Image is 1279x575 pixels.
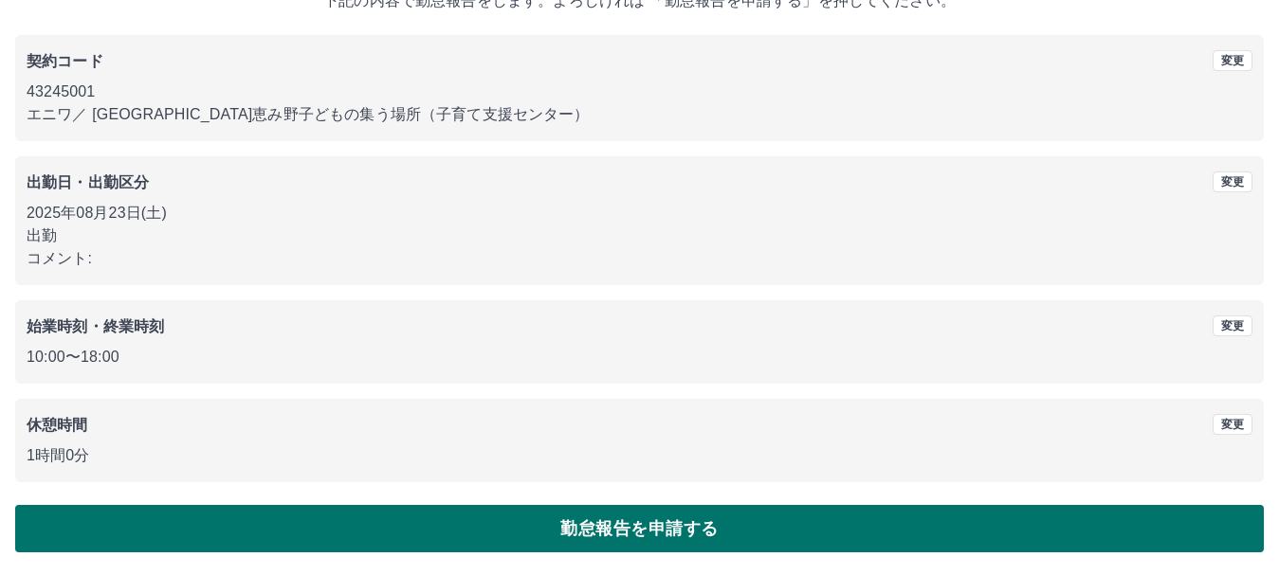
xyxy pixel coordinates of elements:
b: 休憩時間 [27,417,88,433]
button: 勤怠報告を申請する [15,505,1264,552]
p: エニワ ／ [GEOGRAPHIC_DATA]恵み野子どもの集う場所（子育て支援センター） [27,103,1252,126]
p: 出勤 [27,225,1252,247]
button: 変更 [1213,414,1252,435]
b: 契約コード [27,53,103,69]
button: 変更 [1213,171,1252,192]
p: 2025年08月23日(土) [27,202,1252,225]
button: 変更 [1213,50,1252,71]
b: 出勤日・出勤区分 [27,174,149,190]
p: 43245001 [27,81,1252,103]
button: 変更 [1213,315,1252,336]
p: コメント: [27,247,1252,270]
p: 1時間0分 [27,444,1252,467]
b: 始業時刻・終業時刻 [27,318,164,334]
p: 10:00 〜 18:00 [27,346,1252,368]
